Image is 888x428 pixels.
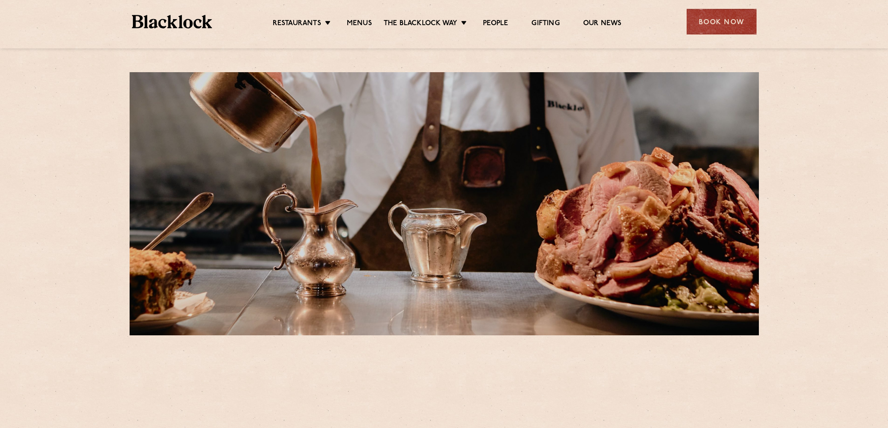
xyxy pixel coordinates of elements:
a: Gifting [531,19,559,29]
a: Menus [347,19,372,29]
a: Our News [583,19,622,29]
a: Restaurants [273,19,321,29]
div: Book Now [687,9,757,34]
a: People [483,19,508,29]
a: The Blacklock Way [384,19,457,29]
img: BL_Textured_Logo-footer-cropped.svg [132,15,213,28]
